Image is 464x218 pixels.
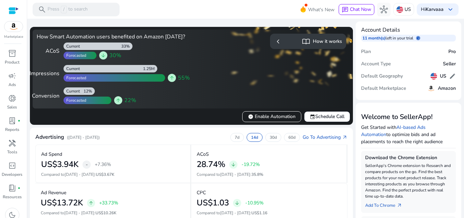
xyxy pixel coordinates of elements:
[396,6,403,13] img: us.svg
[361,86,406,91] h5: Default Marketplace
[438,86,456,91] h5: Amazon
[220,210,250,216] span: [DATE] - [DATE]
[143,66,157,71] div: 1.25M
[245,201,264,205] p: -10.95%
[41,151,62,158] p: Ad Spend
[8,117,16,125] span: lab_profile
[5,127,19,133] p: Reports
[449,73,456,80] span: edit
[197,151,209,158] p: ACoS
[251,210,267,216] span: US$1.16
[197,189,206,196] p: CPC
[3,194,22,200] p: Resources
[8,139,16,147] span: handyman
[37,92,59,100] div: Conversion
[18,119,20,122] span: fiber_manual_record
[446,5,454,14] span: keyboard_arrow_down
[342,135,347,140] span: arrow_outward
[64,88,80,94] div: Current
[242,162,260,167] p: -19.72%
[101,53,106,58] span: arrow_downward
[197,160,225,169] h2: 28.74%
[313,39,342,45] h5: How it works
[41,189,66,196] p: Ad Revenue
[41,198,83,208] h2: US$13.72K
[124,96,136,104] span: 22%
[41,160,78,169] h2: US$3.94K
[4,34,23,39] p: Marketplace
[361,124,426,138] a: AI-based Ads Automation
[251,135,258,140] p: 14d
[251,172,263,177] span: 35.8%
[197,210,341,216] p: Compared to :
[365,199,408,209] a: Add To Chrome
[303,134,347,141] a: Go To Advertisingarrow_outward
[109,51,121,60] span: 30%
[361,124,456,145] p: Get Started with to optimize bids and ad placements to reach the right audience
[377,3,391,16] button: hub
[37,47,59,55] div: ACoS
[231,162,236,167] span: arrow_downward
[64,53,86,58] div: Forecasted
[37,69,59,78] div: Impressions
[2,171,22,178] p: Developers
[169,75,175,81] span: arrow_upward
[426,6,444,13] b: Karvaaa
[386,35,416,41] p: left in your trial
[64,44,80,49] div: Current
[64,75,86,81] div: Forecasted
[197,171,341,178] p: Compared to :
[38,5,46,14] span: search
[18,187,20,189] span: fiber_manual_record
[380,5,388,14] span: hub
[308,4,335,16] span: What's New
[361,73,403,79] h5: Default Geography
[443,61,456,67] h5: Seller
[427,84,435,93] img: amazon.svg
[270,135,277,140] p: 30d
[302,37,310,46] span: import_contacts
[365,155,452,161] h5: Download the Chrome Extension
[8,49,16,57] span: inventory_2
[361,49,371,55] h5: Plan
[397,203,402,208] span: arrow_outward
[234,200,240,206] span: arrow_downward
[304,111,350,122] button: eventSchedule Call
[235,135,239,140] p: 7d
[361,61,391,67] h5: Account Type
[61,6,67,13] span: /
[64,98,86,103] div: Forecasted
[7,149,17,155] p: Tools
[95,162,111,167] p: +7.36%
[5,59,19,65] p: Product
[242,111,301,122] button: verifiedEnable Automation
[64,66,80,71] div: Current
[248,114,253,119] span: verified
[8,94,16,102] span: donut_small
[64,210,94,216] span: [DATE] - [DATE]
[365,163,452,199] p: SellerApp's Chrome extension to Research and compare products on the go. Find the best products f...
[405,3,411,15] p: US
[362,35,386,41] p: 11 month(s)
[35,134,64,140] h4: Advertising
[121,44,132,49] div: 33%
[8,162,16,170] span: code_blocks
[4,21,23,32] img: amazon.svg
[8,184,16,192] span: book_4
[86,161,88,169] span: -
[361,113,456,121] h3: Welcome to SellerApp!
[8,82,16,88] p: Ads
[421,7,444,12] p: Hi
[41,171,185,178] p: Compared to :
[248,113,296,120] span: Enable Automation
[7,104,17,110] p: Sales
[342,6,349,13] span: chat
[178,74,190,82] span: 55%
[288,135,296,140] p: 60d
[99,201,118,205] p: +33.73%
[197,198,229,208] h2: US$1.03
[48,6,88,13] p: Press to search
[350,6,371,13] span: Chat Now
[310,114,315,119] span: event
[41,210,185,216] p: Compared to :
